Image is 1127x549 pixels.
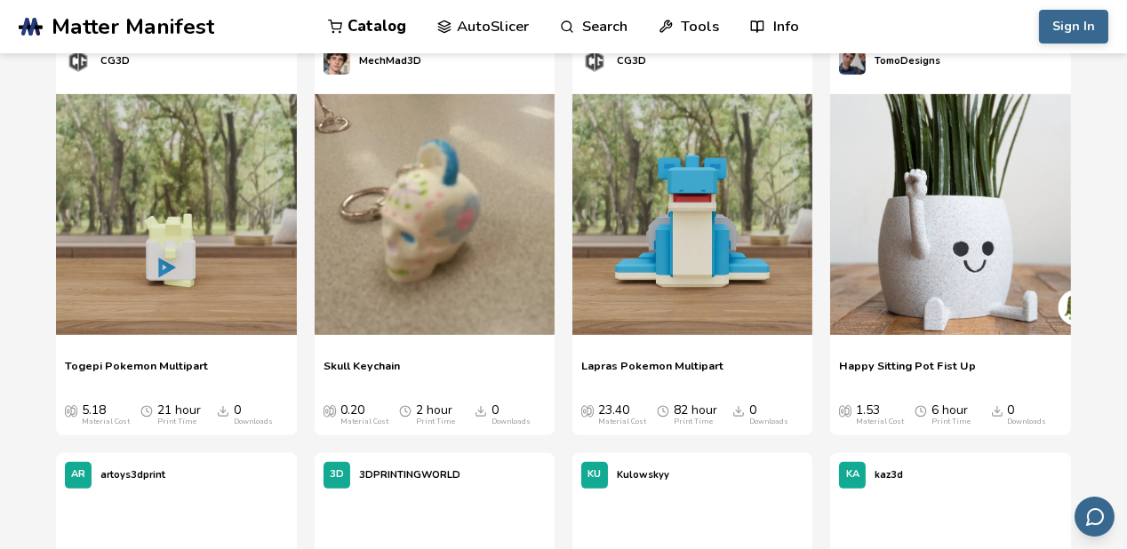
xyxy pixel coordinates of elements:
[856,418,904,426] div: Material Cost
[598,403,646,426] div: 23.40
[931,418,971,426] div: Print Time
[830,39,949,84] a: TomoDesigns's profileTomoDesigns
[416,403,455,426] div: 2 hour
[234,403,273,426] div: 0
[617,52,646,70] p: CG3D
[340,403,388,426] div: 0.20
[234,418,273,426] div: Downloads
[492,403,531,426] div: 0
[931,403,971,426] div: 6 hour
[157,403,201,426] div: 21 hour
[1039,10,1108,44] button: Sign In
[588,469,602,481] span: KU
[846,469,859,481] span: KA
[315,39,430,84] a: MechMad3D's profileMechMad3D
[324,48,350,75] img: MechMad3D's profile
[617,465,669,484] p: Kulowskyy
[657,403,669,418] span: Average Print Time
[674,403,717,426] div: 82 hour
[749,403,788,426] div: 0
[1008,403,1047,426] div: 0
[140,403,153,418] span: Average Print Time
[65,359,208,386] a: Togepi Pokemon Multipart
[65,48,92,75] img: CG3D's profile
[399,403,412,418] span: Average Print Time
[100,52,130,70] p: CG3D
[359,465,460,484] p: 3DPRINTINGWORLD
[839,403,851,418] span: Average Cost
[598,418,646,426] div: Material Cost
[1075,497,1115,537] button: Send feedback via email
[359,52,421,70] p: MechMad3D
[157,418,196,426] div: Print Time
[581,403,594,418] span: Average Cost
[416,418,455,426] div: Print Time
[100,465,165,484] p: artoys3dprint
[82,403,130,426] div: 5.18
[56,39,139,84] a: CG3D's profileCG3D
[492,418,531,426] div: Downloads
[915,403,927,418] span: Average Print Time
[581,359,723,386] a: Lapras Pokemon Multipart
[875,465,903,484] p: kaz3d
[475,403,487,418] span: Downloads
[572,39,655,84] a: CG3D's profileCG3D
[875,52,940,70] p: TomoDesigns
[581,48,608,75] img: CG3D's profile
[65,403,77,418] span: Average Cost
[839,359,976,386] a: Happy Sitting Pot Fist Up
[749,418,788,426] div: Downloads
[839,48,866,75] img: TomoDesigns's profile
[674,418,713,426] div: Print Time
[52,14,214,39] span: Matter Manifest
[1008,418,1047,426] div: Downloads
[856,403,904,426] div: 1.53
[324,359,400,386] a: Skull Keychain
[340,418,388,426] div: Material Cost
[991,403,1003,418] span: Downloads
[732,403,745,418] span: Downloads
[71,469,85,481] span: AR
[82,418,130,426] div: Material Cost
[330,469,344,481] span: 3D
[217,403,229,418] span: Downloads
[324,403,336,418] span: Average Cost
